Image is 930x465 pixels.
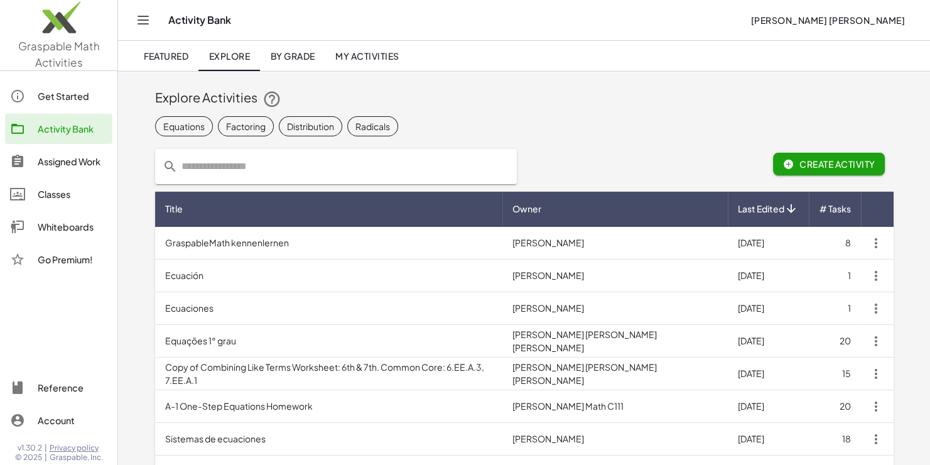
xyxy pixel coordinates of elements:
[287,119,334,133] div: Distribution
[728,423,809,456] td: [DATE]
[809,292,861,325] td: 1
[502,390,727,423] td: [PERSON_NAME] Math C111
[728,260,809,292] td: [DATE]
[809,325,861,358] td: 20
[819,202,851,216] span: # Tasks
[502,358,727,390] td: [PERSON_NAME] [PERSON_NAME] [PERSON_NAME]
[38,252,107,267] div: Go Premium!
[155,89,894,109] div: Explore Activities
[38,413,107,428] div: Account
[502,227,727,260] td: [PERSON_NAME]
[5,405,112,435] a: Account
[512,202,541,216] span: Owner
[155,358,503,390] td: Copy of Combining Like Terms Worksheet: 6th & 7th. Common Core: 6.EE.A.3, 7.EE.A.1
[38,219,107,234] div: Whiteboards
[5,114,112,144] a: Activity Bank
[143,50,188,62] span: Featured
[38,187,107,202] div: Classes
[5,373,112,403] a: Reference
[133,10,153,30] button: Toggle navigation
[45,443,47,453] span: |
[502,325,727,358] td: [PERSON_NAME] [PERSON_NAME] [PERSON_NAME]
[155,325,503,358] td: Equações 1° grau
[728,390,809,423] td: [DATE]
[38,154,107,169] div: Assigned Work
[270,50,315,62] span: By Grade
[15,452,42,462] span: © 2025
[809,423,861,456] td: 18
[355,119,390,133] div: Radicals
[18,39,100,69] span: Graspable Math Activities
[38,121,107,136] div: Activity Bank
[155,292,503,325] td: Ecuaciones
[728,358,809,390] td: [DATE]
[750,14,905,26] span: [PERSON_NAME] [PERSON_NAME]
[163,159,178,174] i: prepended action
[740,9,915,31] button: [PERSON_NAME] [PERSON_NAME]
[738,202,784,216] span: Last Edited
[18,443,42,453] span: v1.30.2
[38,89,107,104] div: Get Started
[5,179,112,209] a: Classes
[163,119,205,133] div: Equations
[728,227,809,260] td: [DATE]
[50,452,103,462] span: Graspable, Inc.
[5,212,112,242] a: Whiteboards
[809,358,861,390] td: 15
[38,380,107,395] div: Reference
[155,260,503,292] td: Ecuación
[165,202,183,216] span: Title
[809,260,861,292] td: 1
[45,452,47,462] span: |
[502,260,727,292] td: [PERSON_NAME]
[50,443,103,453] a: Privacy policy
[208,50,250,62] span: Explore
[5,146,112,177] a: Assigned Work
[773,153,885,175] button: Create Activity
[809,227,861,260] td: 8
[155,423,503,456] td: Sistemas de ecuaciones
[502,423,727,456] td: [PERSON_NAME]
[728,292,809,325] td: [DATE]
[155,390,503,423] td: A-1 One-Step Equations Homework
[5,81,112,111] a: Get Started
[809,390,861,423] td: 20
[155,227,503,260] td: GraspableMath kennenlernen
[502,292,727,325] td: [PERSON_NAME]
[728,325,809,358] td: [DATE]
[335,50,399,62] span: My Activities
[226,119,266,133] div: Factoring
[783,158,875,170] span: Create Activity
